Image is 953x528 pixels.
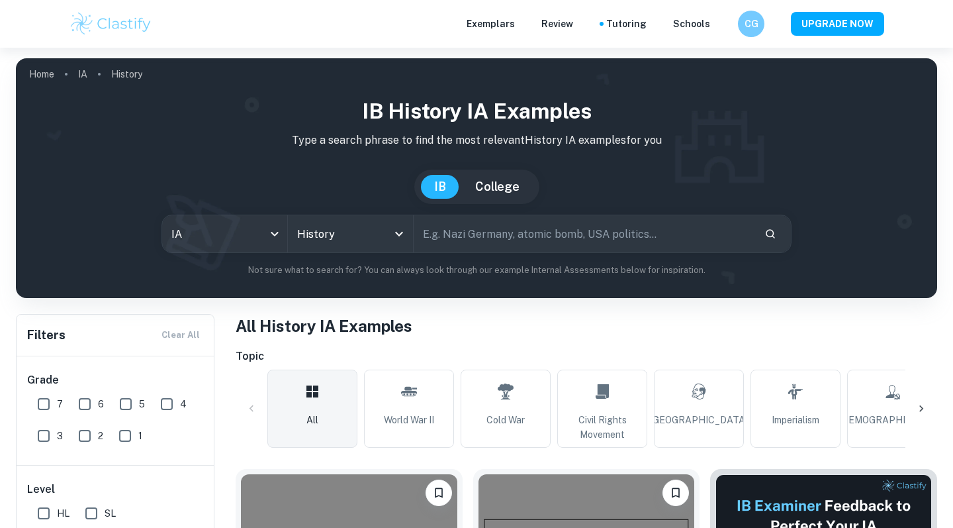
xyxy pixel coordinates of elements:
[650,413,748,427] span: [GEOGRAPHIC_DATA]
[78,65,87,83] a: IA
[98,397,104,411] span: 6
[26,264,927,277] p: Not sure what to search for? You can always look through our example Internal Assessments below f...
[791,12,884,36] button: UPGRADE NOW
[27,372,204,388] h6: Grade
[462,175,533,199] button: College
[27,482,204,498] h6: Level
[541,17,573,31] p: Review
[839,413,945,427] span: [DEMOGRAPHIC_DATA]
[721,21,727,27] button: Help and Feedback
[673,17,710,31] a: Schools
[467,17,515,31] p: Exemplars
[162,215,287,252] div: IA
[744,17,759,31] h6: CG
[16,58,937,298] img: profile cover
[98,429,103,443] span: 2
[421,175,459,199] button: IB
[26,95,927,127] h1: IB History IA examples
[390,225,408,243] button: Open
[759,223,782,245] button: Search
[57,506,69,521] span: HL
[772,413,819,427] span: Imperialism
[26,132,927,148] p: Type a search phrase to find the most relevant History IA examples for you
[57,429,63,443] span: 3
[606,17,647,31] a: Tutoring
[139,397,145,411] span: 5
[27,326,66,344] h6: Filters
[138,429,142,443] span: 1
[662,480,689,506] button: Bookmark
[236,348,937,364] h6: Topic
[306,413,318,427] span: All
[57,397,63,411] span: 7
[486,413,525,427] span: Cold War
[29,65,54,83] a: Home
[69,11,153,37] img: Clastify logo
[563,413,641,442] span: Civil Rights Movement
[414,215,754,252] input: E.g. Nazi Germany, atomic bomb, USA politics...
[180,397,187,411] span: 4
[426,480,452,506] button: Bookmark
[111,67,142,81] p: History
[236,314,937,338] h1: All History IA Examples
[384,413,434,427] span: World War II
[738,11,764,37] button: CG
[105,506,116,521] span: SL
